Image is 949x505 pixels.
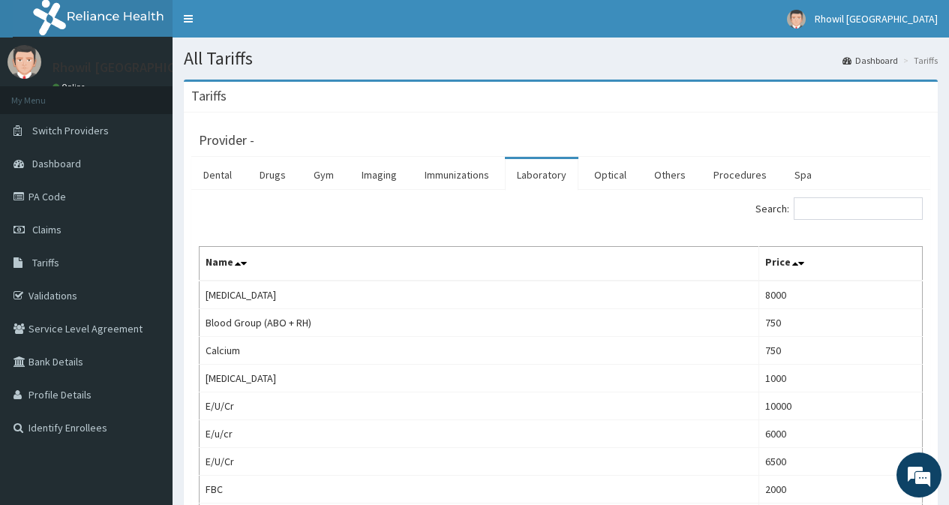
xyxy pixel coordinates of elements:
[701,159,779,191] a: Procedures
[199,134,254,147] h3: Provider -
[642,159,698,191] a: Others
[899,54,938,67] li: Tariffs
[8,45,41,79] img: User Image
[200,448,759,476] td: E/U/Cr
[248,159,298,191] a: Drugs
[184,49,938,68] h1: All Tariffs
[505,159,578,191] a: Laboratory
[200,392,759,420] td: E/U/Cr
[758,309,922,337] td: 750
[191,159,244,191] a: Dental
[200,337,759,365] td: Calcium
[758,247,922,281] th: Price
[53,61,218,74] p: Rhowil [GEOGRAPHIC_DATA]
[582,159,638,191] a: Optical
[350,159,409,191] a: Imaging
[32,157,81,170] span: Dashboard
[200,281,759,309] td: [MEDICAL_DATA]
[794,197,923,220] input: Search:
[758,365,922,392] td: 1000
[815,12,938,26] span: Rhowil [GEOGRAPHIC_DATA]
[200,309,759,337] td: Blood Group (ABO + RH)
[191,89,227,103] h3: Tariffs
[758,420,922,448] td: 6000
[200,476,759,503] td: FBC
[32,256,59,269] span: Tariffs
[842,54,898,67] a: Dashboard
[302,159,346,191] a: Gym
[758,448,922,476] td: 6500
[758,337,922,365] td: 750
[782,159,824,191] a: Spa
[413,159,501,191] a: Immunizations
[787,10,806,29] img: User Image
[53,82,89,92] a: Online
[32,223,62,236] span: Claims
[32,124,109,137] span: Switch Providers
[200,365,759,392] td: [MEDICAL_DATA]
[755,197,923,220] label: Search:
[200,247,759,281] th: Name
[758,476,922,503] td: 2000
[200,420,759,448] td: E/u/cr
[758,281,922,309] td: 8000
[758,392,922,420] td: 10000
